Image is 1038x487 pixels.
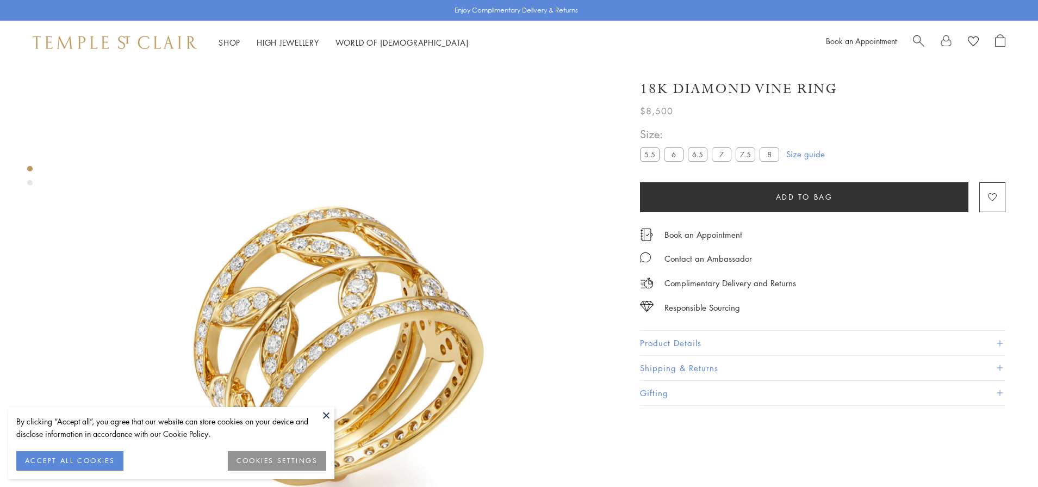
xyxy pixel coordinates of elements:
[228,451,326,471] button: COOKIES SETTINGS
[640,381,1005,405] button: Gifting
[968,34,979,51] a: View Wishlist
[664,229,742,241] a: Book an Appointment
[826,35,897,46] a: Book an Appointment
[736,147,755,161] label: 7.5
[640,229,653,241] img: icon_appointment.svg
[640,252,651,263] img: MessageIcon-01_2.svg
[664,252,752,266] div: Contact an Ambassador
[640,356,1005,380] button: Shipping & Returns
[640,104,673,118] span: $8,500
[776,191,833,203] span: Add to bag
[335,37,469,48] a: World of [DEMOGRAPHIC_DATA]World of [DEMOGRAPHIC_DATA]
[664,147,683,161] label: 6
[640,301,654,312] img: icon_sourcing.svg
[27,163,33,194] div: Product gallery navigation
[257,37,319,48] a: High JewelleryHigh Jewellery
[640,147,660,161] label: 5.5
[16,451,123,471] button: ACCEPT ALL COOKIES
[640,182,968,212] button: Add to bag
[219,36,469,50] nav: Main navigation
[640,331,1005,355] button: Product Details
[786,149,825,159] a: Size guide
[712,147,731,161] label: 7
[688,147,707,161] label: 6.5
[664,276,796,290] p: Complimentary Delivery and Returns
[664,301,740,315] div: Responsible Sourcing
[760,147,779,161] label: 8
[913,34,924,51] a: Search
[640,125,784,143] span: Size:
[33,36,197,49] img: Temple St. Clair
[640,79,837,98] h1: 18K Diamond Vine Ring
[640,276,654,290] img: icon_delivery.svg
[219,37,240,48] a: ShopShop
[995,34,1005,51] a: Open Shopping Bag
[16,415,326,440] div: By clicking “Accept all”, you agree that our website can store cookies on your device and disclos...
[455,5,578,16] p: Enjoy Complimentary Delivery & Returns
